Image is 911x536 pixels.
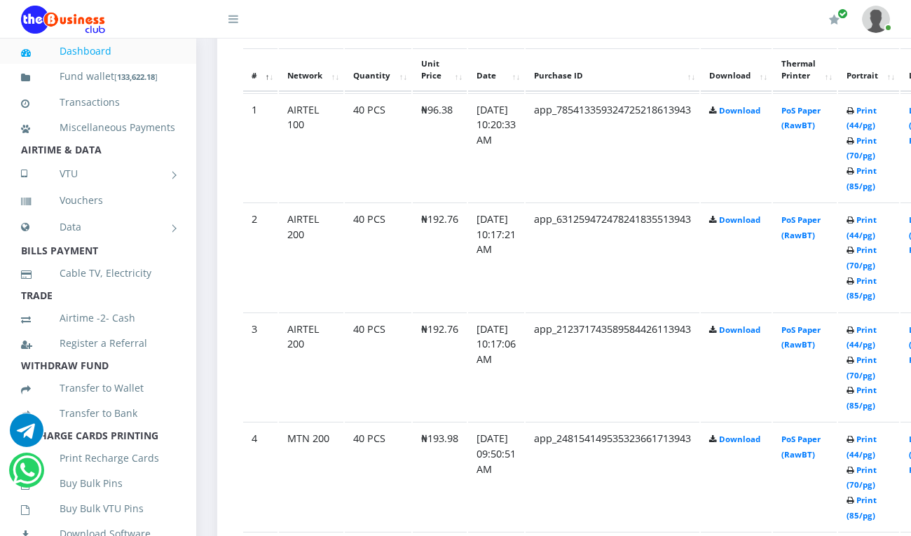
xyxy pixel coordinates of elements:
[243,93,278,202] td: 1
[719,434,760,444] a: Download
[243,202,278,311] td: 2
[468,202,524,311] td: [DATE] 10:17:21 AM
[838,48,899,92] th: Portrait: activate to sort column ascending
[526,93,699,202] td: app_785413359324725218613943
[21,257,175,289] a: Cable TV, Electricity
[21,467,175,500] a: Buy Bulk Pins
[21,6,105,34] img: Logo
[701,48,772,92] th: Download: activate to sort column ascending
[413,312,467,421] td: ₦192.76
[526,48,699,92] th: Purchase ID: activate to sort column ascending
[345,93,411,202] td: 40 PCS
[21,60,175,93] a: Fund wallet[133,622.18]
[279,93,343,202] td: AIRTEL 100
[847,105,877,131] a: Print (44/pg)
[21,327,175,359] a: Register a Referral
[847,324,877,350] a: Print (44/pg)
[468,312,524,421] td: [DATE] 10:17:06 AM
[773,48,837,92] th: Thermal Printer: activate to sort column ascending
[719,324,760,335] a: Download
[21,111,175,144] a: Miscellaneous Payments
[21,209,175,245] a: Data
[526,422,699,530] td: app_248154149535323661713943
[21,86,175,118] a: Transactions
[781,105,821,131] a: PoS Paper (RawBT)
[279,312,343,421] td: AIRTEL 200
[21,372,175,404] a: Transfer to Wallet
[279,202,343,311] td: AIRTEL 200
[468,48,524,92] th: Date: activate to sort column ascending
[21,442,175,474] a: Print Recharge Cards
[847,434,877,460] a: Print (44/pg)
[468,93,524,202] td: [DATE] 10:20:33 AM
[847,275,877,301] a: Print (85/pg)
[345,422,411,530] td: 40 PCS
[862,6,890,33] img: User
[847,165,877,191] a: Print (85/pg)
[719,214,760,225] a: Download
[117,71,155,82] b: 133,622.18
[345,202,411,311] td: 40 PCS
[21,35,175,67] a: Dashboard
[21,302,175,334] a: Airtime -2- Cash
[847,465,877,490] a: Print (70/pg)
[413,422,467,530] td: ₦193.98
[847,135,877,161] a: Print (70/pg)
[847,495,877,521] a: Print (85/pg)
[837,8,848,19] span: Renew/Upgrade Subscription
[114,71,158,82] small: [ ]
[526,312,699,421] td: app_212371743589584426113943
[847,355,877,380] a: Print (70/pg)
[781,214,821,240] a: PoS Paper (RawBT)
[21,156,175,191] a: VTU
[345,312,411,421] td: 40 PCS
[847,385,877,411] a: Print (85/pg)
[781,324,821,350] a: PoS Paper (RawBT)
[719,105,760,116] a: Download
[279,422,343,530] td: MTN 200
[413,48,467,92] th: Unit Price: activate to sort column ascending
[847,214,877,240] a: Print (44/pg)
[781,434,821,460] a: PoS Paper (RawBT)
[847,245,877,270] a: Print (70/pg)
[279,48,343,92] th: Network: activate to sort column ascending
[13,464,41,487] a: Chat for support
[526,202,699,311] td: app_631259472478241835513943
[243,312,278,421] td: 3
[21,184,175,217] a: Vouchers
[10,424,43,447] a: Chat for support
[413,93,467,202] td: ₦96.38
[468,422,524,530] td: [DATE] 09:50:51 AM
[21,397,175,430] a: Transfer to Bank
[829,14,840,25] i: Renew/Upgrade Subscription
[21,493,175,525] a: Buy Bulk VTU Pins
[243,422,278,530] td: 4
[413,202,467,311] td: ₦192.76
[345,48,411,92] th: Quantity: activate to sort column ascending
[243,48,278,92] th: #: activate to sort column descending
